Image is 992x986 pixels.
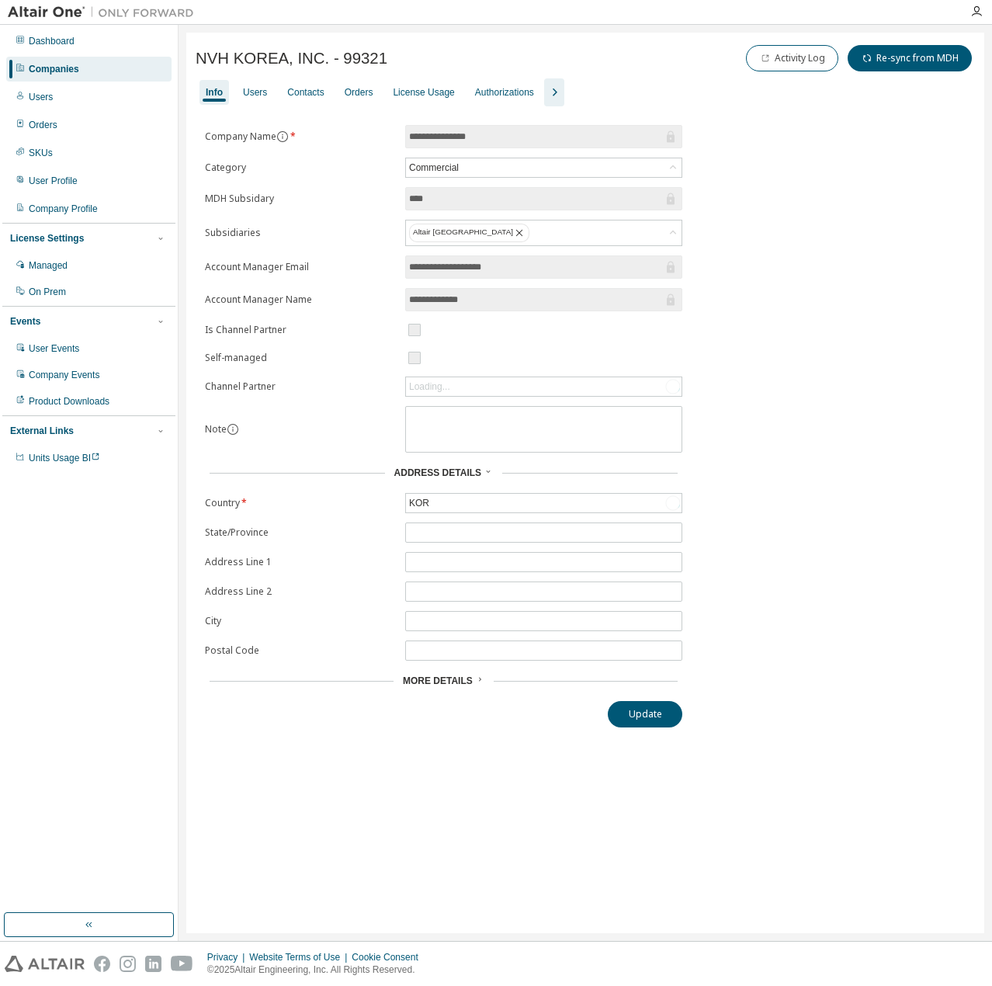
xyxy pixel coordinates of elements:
[406,158,682,177] div: Commercial
[205,615,396,627] label: City
[205,130,396,143] label: Company Name
[409,380,450,393] div: Loading...
[746,45,838,71] button: Activity Log
[352,951,427,963] div: Cookie Consent
[205,585,396,598] label: Address Line 2
[29,119,57,131] div: Orders
[207,963,428,977] p: © 2025 Altair Engineering, Inc. All Rights Reserved.
[406,377,682,396] div: Loading...
[10,425,74,437] div: External Links
[207,951,249,963] div: Privacy
[403,675,473,686] span: More Details
[171,956,193,972] img: youtube.svg
[227,423,239,436] button: information
[608,701,682,727] button: Update
[10,315,40,328] div: Events
[407,495,432,512] div: KOR
[29,91,53,103] div: Users
[345,86,373,99] div: Orders
[29,369,99,381] div: Company Events
[205,161,396,174] label: Category
[848,45,972,71] button: Re-sync from MDH
[29,203,98,215] div: Company Profile
[8,5,202,20] img: Altair One
[406,494,682,512] div: KOR
[29,63,79,75] div: Companies
[94,956,110,972] img: facebook.svg
[205,556,396,568] label: Address Line 1
[249,951,352,963] div: Website Terms of Use
[29,175,78,187] div: User Profile
[287,86,324,99] div: Contacts
[205,497,396,509] label: Country
[205,227,396,239] label: Subsidiaries
[205,324,396,336] label: Is Channel Partner
[407,159,461,176] div: Commercial
[29,35,75,47] div: Dashboard
[205,526,396,539] label: State/Province
[145,956,161,972] img: linkedin.svg
[475,86,534,99] div: Authorizations
[29,342,79,355] div: User Events
[205,644,396,657] label: Postal Code
[29,286,66,298] div: On Prem
[29,453,100,463] span: Units Usage BI
[5,956,85,972] img: altair_logo.svg
[276,130,289,143] button: information
[243,86,267,99] div: Users
[29,395,109,408] div: Product Downloads
[205,193,396,205] label: MDH Subsidary
[29,147,53,159] div: SKUs
[394,467,481,478] span: Address Details
[205,352,396,364] label: Self-managed
[196,50,387,68] span: NVH KOREA, INC. - 99321
[205,422,227,436] label: Note
[205,380,396,393] label: Channel Partner
[393,86,454,99] div: License Usage
[206,86,223,99] div: Info
[205,293,396,306] label: Account Manager Name
[29,259,68,272] div: Managed
[10,232,84,245] div: License Settings
[205,261,396,273] label: Account Manager Email
[409,224,529,242] div: Altair [GEOGRAPHIC_DATA]
[120,956,136,972] img: instagram.svg
[406,220,682,245] div: Altair [GEOGRAPHIC_DATA]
